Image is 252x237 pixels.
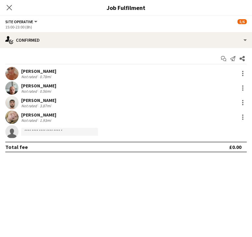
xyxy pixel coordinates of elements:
div: 0.78mi [38,74,52,79]
div: Total fee [5,144,28,150]
div: [PERSON_NAME] [21,68,56,74]
div: Not rated [21,103,38,108]
div: 1.93mi [38,118,52,123]
div: 0.56mi [38,89,52,94]
button: Site Operative [5,19,38,24]
div: [PERSON_NAME] [21,83,56,89]
div: [PERSON_NAME] [21,97,56,103]
span: Site Operative [5,19,33,24]
div: Not rated [21,74,38,79]
div: [PERSON_NAME] [21,112,56,118]
span: 5/6 [237,19,247,24]
div: 15:00-23:00 (8h) [5,24,247,29]
div: 3.87mi [38,103,52,108]
div: Not rated [21,118,38,123]
div: £0.00 [229,144,241,150]
div: Not rated [21,89,38,94]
